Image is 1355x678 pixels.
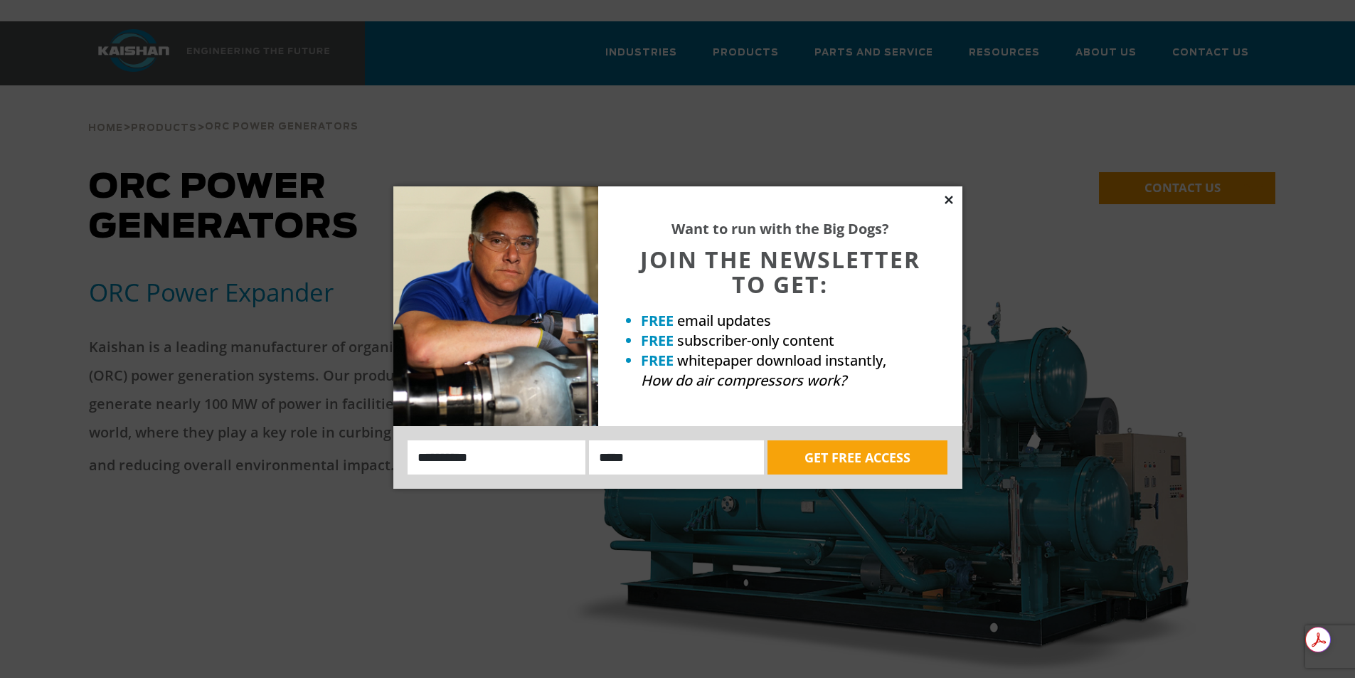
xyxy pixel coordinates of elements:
[942,194,955,206] button: Close
[408,440,586,475] input: Name:
[671,219,889,238] strong: Want to run with the Big Dogs?
[641,351,674,370] strong: FREE
[641,331,674,350] strong: FREE
[677,351,886,370] span: whitepaper download instantly,
[641,371,846,390] em: How do air compressors work?
[677,331,834,350] span: subscriber-only content
[677,311,771,330] span: email updates
[641,311,674,330] strong: FREE
[767,440,947,475] button: GET FREE ACCESS
[589,440,764,475] input: Email
[640,244,920,300] span: JOIN THE NEWSLETTER TO GET:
